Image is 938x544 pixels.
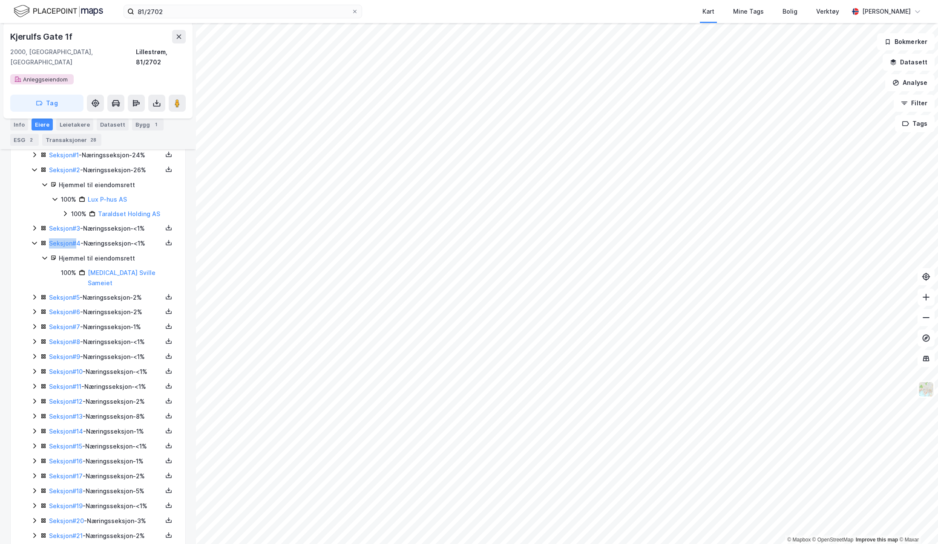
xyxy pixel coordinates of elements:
[783,6,797,17] div: Bolig
[787,537,811,543] a: Mapbox
[59,253,175,263] div: Hjemmel til eiendomsrett
[49,338,80,345] a: Seksjon#8
[32,119,53,130] div: Eiere
[49,486,162,496] div: - Næringsseksjon - 5%
[27,136,35,144] div: 2
[49,428,83,435] a: Seksjon#14
[49,367,162,377] div: - Næringsseksjon - <1%
[49,238,162,249] div: - Næringsseksjon - <1%
[49,166,80,174] a: Seksjon#2
[10,95,83,112] button: Tag
[49,150,162,160] div: - Næringsseksjon - 24%
[49,352,162,362] div: - Næringsseksjon - <1%
[98,210,160,217] a: Taraldset Holding AS
[733,6,764,17] div: Mine Tags
[49,292,162,303] div: - Næringsseksjon - 2%
[14,4,103,19] img: logo.f888ab2527a4732fd821a326f86c7f29.svg
[856,537,898,543] a: Improve this map
[88,269,155,286] a: [MEDICAL_DATA] Sville Sameiet
[49,472,83,480] a: Seksjon#17
[71,209,86,219] div: 100%
[134,5,351,18] input: Søk på adresse, matrikkel, gårdeiere, leietakere eller personer
[97,119,129,130] div: Datasett
[10,47,136,67] div: 2000, [GEOGRAPHIC_DATA], [GEOGRAPHIC_DATA]
[132,119,164,130] div: Bygg
[61,194,76,205] div: 100%
[918,381,934,397] img: Z
[49,411,162,422] div: - Næringsseksjon - 8%
[10,119,28,130] div: Info
[812,537,854,543] a: OpenStreetMap
[885,74,935,91] button: Analyse
[49,441,162,451] div: - Næringsseksjon - <1%
[49,225,80,232] a: Seksjon#3
[702,6,714,17] div: Kart
[49,457,83,465] a: Seksjon#16
[49,413,83,420] a: Seksjon#13
[49,471,162,481] div: - Næringsseksjon - 2%
[10,30,74,43] div: Kjerulfs Gate 1f
[877,33,935,50] button: Bokmerker
[56,119,93,130] div: Leietakere
[49,151,79,159] a: Seksjon#1
[49,294,80,301] a: Seksjon#5
[49,532,83,539] a: Seksjon#21
[88,196,127,203] a: Lux P-hus AS
[49,307,162,317] div: - Næringsseksjon - 2%
[49,353,80,360] a: Seksjon#9
[49,323,80,330] a: Seksjon#7
[49,223,162,234] div: - Næringsseksjon - <1%
[89,136,98,144] div: 28
[49,516,162,526] div: - Næringsseksjon - 3%
[42,134,101,146] div: Transaksjoner
[895,503,938,544] iframe: Chat Widget
[49,517,84,524] a: Seksjon#20
[49,502,83,509] a: Seksjon#19
[49,337,162,347] div: - Næringsseksjon - <1%
[49,456,162,466] div: - Næringsseksjon - 1%
[10,134,39,146] div: ESG
[894,95,935,112] button: Filter
[61,268,76,278] div: 100%
[49,368,83,375] a: Seksjon#10
[49,396,162,407] div: - Næringsseksjon - 2%
[816,6,839,17] div: Verktøy
[49,383,81,390] a: Seksjon#11
[49,308,80,315] a: Seksjon#6
[49,443,82,450] a: Seksjon#15
[49,398,83,405] a: Seksjon#12
[49,531,162,541] div: - Næringsseksjon - 2%
[49,165,162,175] div: - Næringsseksjon - 26%
[136,47,186,67] div: Lillestrøm, 81/2702
[49,426,162,437] div: - Næringsseksjon - 1%
[49,322,162,332] div: - Næringsseksjon - 1%
[49,501,162,511] div: - Næringsseksjon - <1%
[862,6,911,17] div: [PERSON_NAME]
[895,115,935,132] button: Tags
[49,240,81,247] a: Seksjon#4
[49,487,83,495] a: Seksjon#18
[883,54,935,71] button: Datasett
[49,382,162,392] div: - Næringsseksjon - <1%
[152,120,160,129] div: 1
[59,180,175,190] div: Hjemmel til eiendomsrett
